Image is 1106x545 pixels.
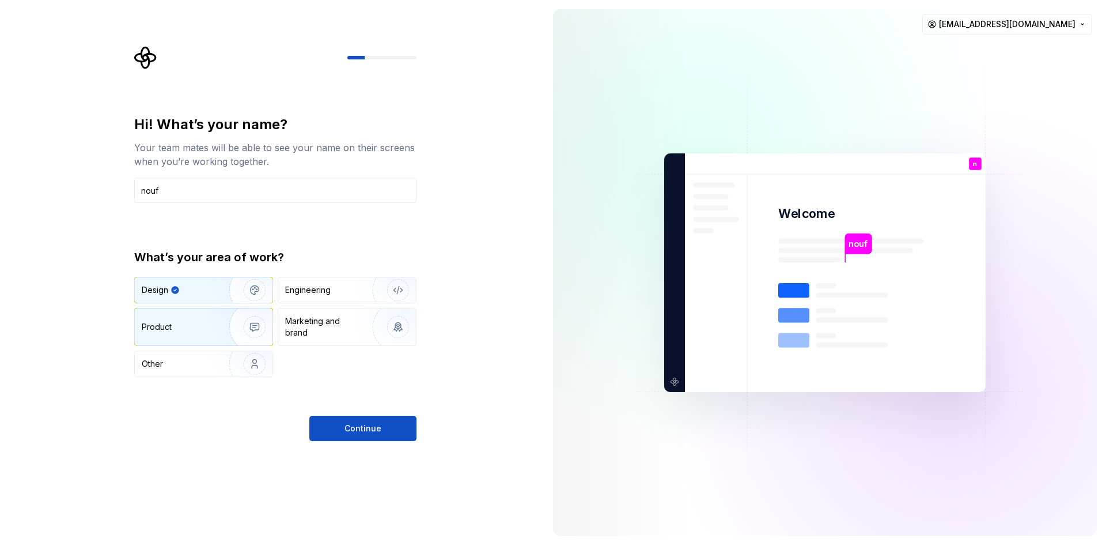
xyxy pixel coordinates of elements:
[849,237,868,250] p: nouf
[309,416,416,441] button: Continue
[973,160,977,167] p: n
[142,321,172,333] div: Product
[134,141,416,168] div: Your team mates will be able to see your name on their screens when you’re working together.
[939,18,1075,30] span: [EMAIL_ADDRESS][DOMAIN_NAME]
[778,205,835,222] p: Welcome
[134,115,416,134] div: Hi! What’s your name?
[134,46,157,69] svg: Supernova Logo
[922,14,1092,35] button: [EMAIL_ADDRESS][DOMAIN_NAME]
[142,284,168,296] div: Design
[285,284,331,296] div: Engineering
[134,249,416,265] div: What’s your area of work?
[134,178,416,203] input: Han Solo
[344,423,381,434] span: Continue
[285,315,363,339] div: Marketing and brand
[142,358,163,370] div: Other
